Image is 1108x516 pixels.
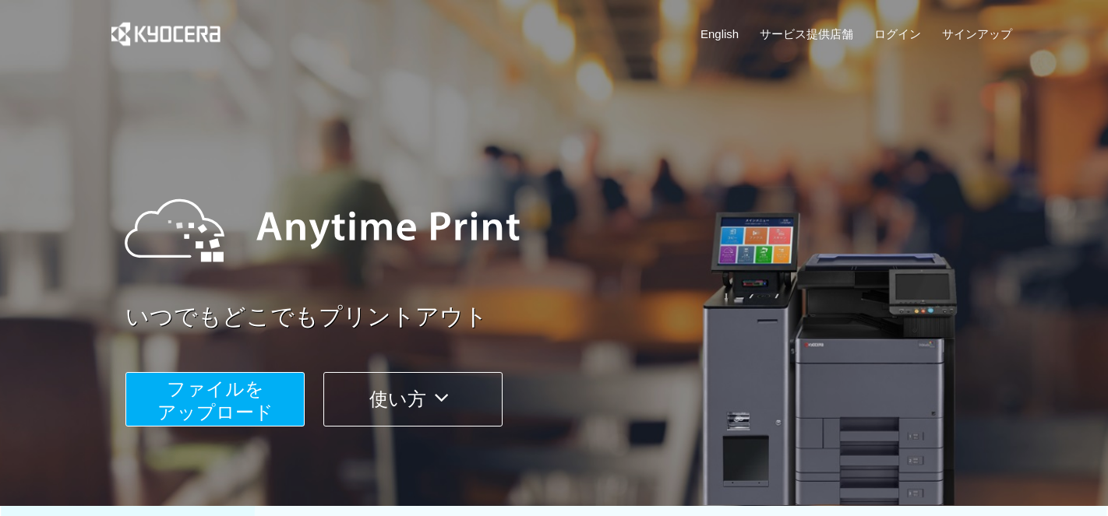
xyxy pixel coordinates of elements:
[760,26,853,42] a: サービス提供店舗
[942,26,1012,42] a: サインアップ
[157,378,273,423] span: ファイルを ​​アップロード
[125,372,305,426] button: ファイルを​​アップロード
[323,372,503,426] button: 使い方
[125,300,1022,334] a: いつでもどこでもプリントアウト
[874,26,921,42] a: ログイン
[700,26,739,42] a: English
